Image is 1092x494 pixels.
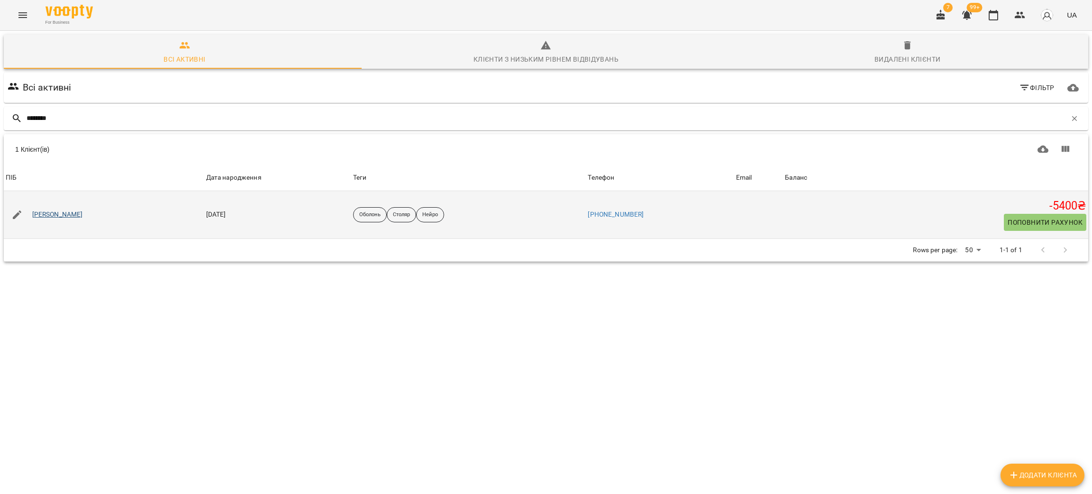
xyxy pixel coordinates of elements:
[967,3,983,12] span: 99+
[736,172,781,183] span: Email
[1063,6,1081,24] button: UA
[1019,82,1055,93] span: Фільтр
[1015,79,1058,96] button: Фільтр
[393,211,410,219] p: Столяр
[1054,138,1077,161] button: Показати колонки
[6,172,17,183] div: ПІБ
[206,172,262,183] div: Дата народження
[353,207,387,222] div: Оболонь
[15,145,541,154] div: 1 Клієнт(ів)
[45,19,93,26] span: For Business
[1067,10,1077,20] span: UA
[785,172,807,183] div: Sort
[473,54,619,65] div: Клієнти з низьким рівнем відвідувань
[874,54,940,65] div: Видалені клієнти
[1040,9,1054,22] img: avatar_s.png
[353,172,584,183] div: Теги
[1032,138,1055,161] button: Завантажити CSV
[961,243,984,257] div: 50
[387,207,417,222] div: Столяр
[588,172,614,183] div: Телефон
[45,5,93,18] img: Voopty Logo
[206,172,262,183] div: Sort
[32,210,83,220] a: [PERSON_NAME]
[588,172,614,183] div: Sort
[4,134,1088,165] div: Table Toolbar
[785,172,807,183] div: Баланс
[11,4,34,27] button: Menu
[6,172,202,183] span: ПІБ
[588,172,732,183] span: Телефон
[1008,217,1083,228] span: Поповнити рахунок
[1000,246,1022,255] p: 1-1 of 1
[416,207,444,222] div: Нейро
[1004,214,1086,231] button: Поповнити рахунок
[736,172,752,183] div: Sort
[6,172,17,183] div: Sort
[206,172,349,183] span: Дата народження
[785,172,1086,183] span: Баланс
[359,211,381,219] p: Оболонь
[943,3,953,12] span: 7
[422,211,438,219] p: Нейро
[785,199,1086,213] h5: -5400 ₴
[23,80,72,95] h6: Всі активні
[588,210,644,218] a: [PHONE_NUMBER]
[913,246,957,255] p: Rows per page:
[204,191,351,238] td: [DATE]
[736,172,752,183] div: Email
[164,54,205,65] div: Всі активні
